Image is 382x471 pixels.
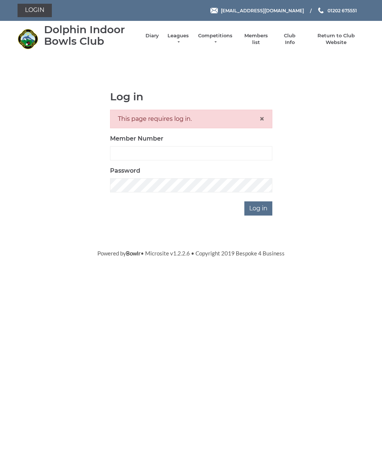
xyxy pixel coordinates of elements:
[259,113,264,124] span: ×
[166,32,190,46] a: Leagues
[244,201,272,216] input: Log in
[328,7,357,13] span: 01202 675551
[110,166,140,175] label: Password
[240,32,271,46] a: Members list
[110,110,272,128] div: This page requires log in.
[197,32,233,46] a: Competitions
[126,250,141,257] a: Bowlr
[18,4,52,17] a: Login
[279,32,301,46] a: Club Info
[110,91,272,103] h1: Log in
[221,7,304,13] span: [EMAIL_ADDRESS][DOMAIN_NAME]
[259,114,264,123] button: Close
[145,32,159,39] a: Diary
[97,250,285,257] span: Powered by • Microsite v1.2.2.6 • Copyright 2019 Bespoke 4 Business
[210,8,218,13] img: Email
[44,24,138,47] div: Dolphin Indoor Bowls Club
[308,32,364,46] a: Return to Club Website
[110,134,163,143] label: Member Number
[318,7,323,13] img: Phone us
[18,29,38,49] img: Dolphin Indoor Bowls Club
[210,7,304,14] a: Email [EMAIL_ADDRESS][DOMAIN_NAME]
[317,7,357,14] a: Phone us 01202 675551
